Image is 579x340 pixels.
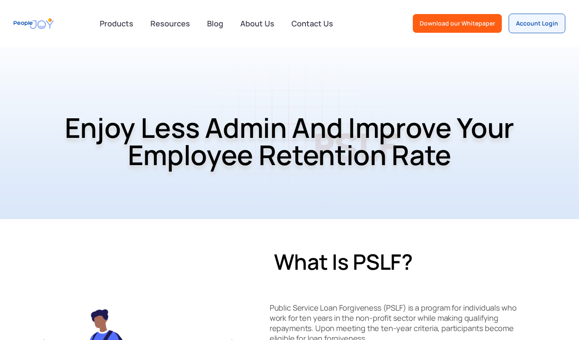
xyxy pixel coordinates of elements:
[145,14,195,33] a: Resources
[202,14,228,33] a: Blog
[413,14,502,33] a: Download our Whitepaper
[509,14,565,33] a: Account Login
[274,249,518,274] h2: What is PSLF?
[6,92,573,191] h1: Enjoy Less Admin and Improve Your Employee Retention Rate
[95,15,138,32] div: Products
[420,19,495,28] div: Download our Whitepaper
[516,19,558,28] div: Account Login
[14,14,54,33] a: home
[286,14,338,33] a: Contact Us
[235,14,279,33] a: About Us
